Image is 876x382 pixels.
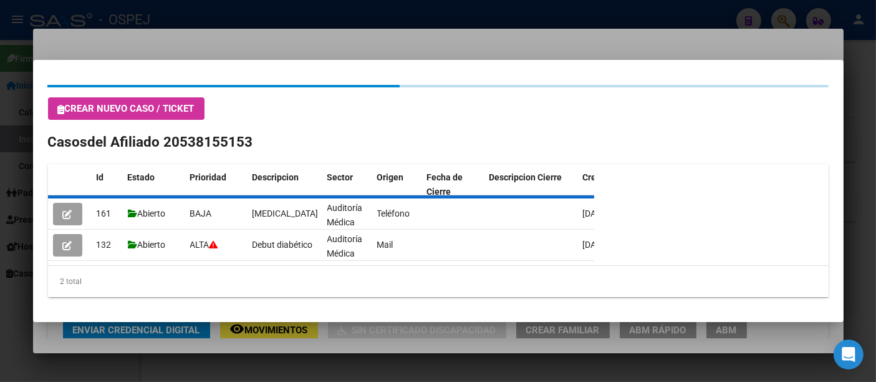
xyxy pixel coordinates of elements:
[248,164,322,205] datatable-header-cell: Descripcion
[128,172,155,182] span: Estado
[92,164,123,205] datatable-header-cell: Id
[48,97,205,120] button: Crear nuevo caso / ticket
[422,164,484,205] datatable-header-cell: Fecha de Cierre
[190,172,227,182] span: Prioridad
[427,172,463,197] span: Fecha de Cierre
[377,208,410,218] span: Teléfono
[253,208,319,218] span: [MEDICAL_DATA]
[128,208,166,218] span: Abierto
[322,164,372,205] datatable-header-cell: Sector
[128,240,166,250] span: Abierto
[484,164,578,205] datatable-header-cell: Descripcion Cierre
[253,172,299,182] span: Descripcion
[578,164,640,205] datatable-header-cell: Creado
[190,240,218,250] span: ALTA
[97,240,112,250] span: 132
[377,172,404,182] span: Origen
[97,208,112,218] span: 161
[253,240,313,250] span: Debut diabético
[583,240,609,250] span: [DATE]
[377,240,393,250] span: Mail
[583,172,612,182] span: Creado
[327,234,363,258] span: Auditoría Médica
[583,208,609,218] span: [DATE]
[327,172,354,182] span: Sector
[58,103,195,114] span: Crear nuevo caso / ticket
[48,132,829,153] h2: Casos
[185,164,248,205] datatable-header-cell: Prioridad
[123,164,185,205] datatable-header-cell: Estado
[88,134,253,150] span: del Afiliado 20538155153
[489,172,562,182] span: Descripcion Cierre
[372,164,422,205] datatable-header-cell: Origen
[190,208,212,218] span: BAJA
[834,340,864,370] div: Open Intercom Messenger
[97,172,104,182] span: Id
[327,203,363,227] span: Auditoría Médica
[48,266,829,297] div: 2 total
